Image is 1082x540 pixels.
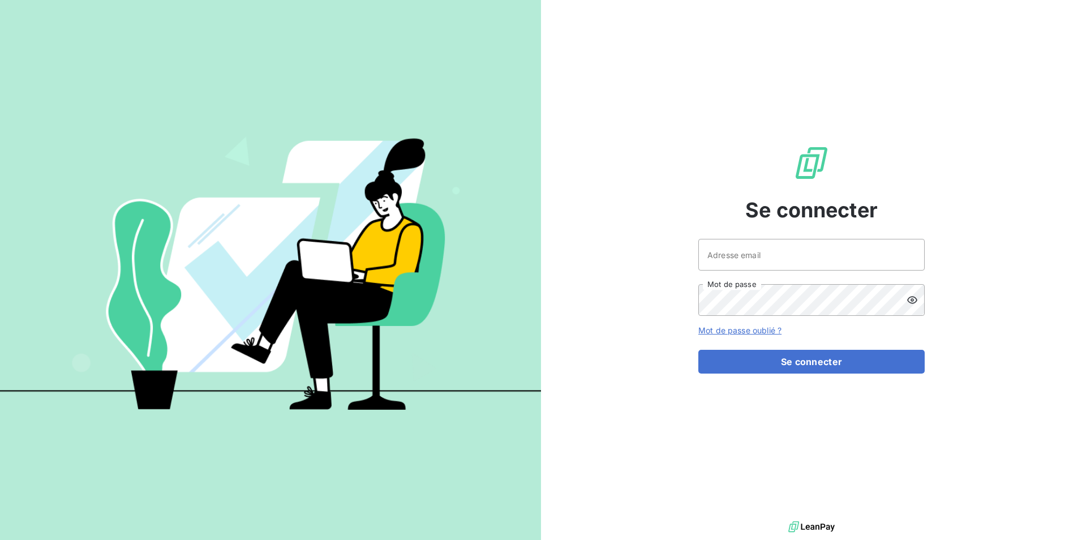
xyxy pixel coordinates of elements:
[698,325,782,335] a: Mot de passe oublié ?
[698,350,925,374] button: Se connecter
[745,195,878,225] span: Se connecter
[793,145,830,181] img: Logo LeanPay
[788,518,835,535] img: logo
[698,239,925,271] input: placeholder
